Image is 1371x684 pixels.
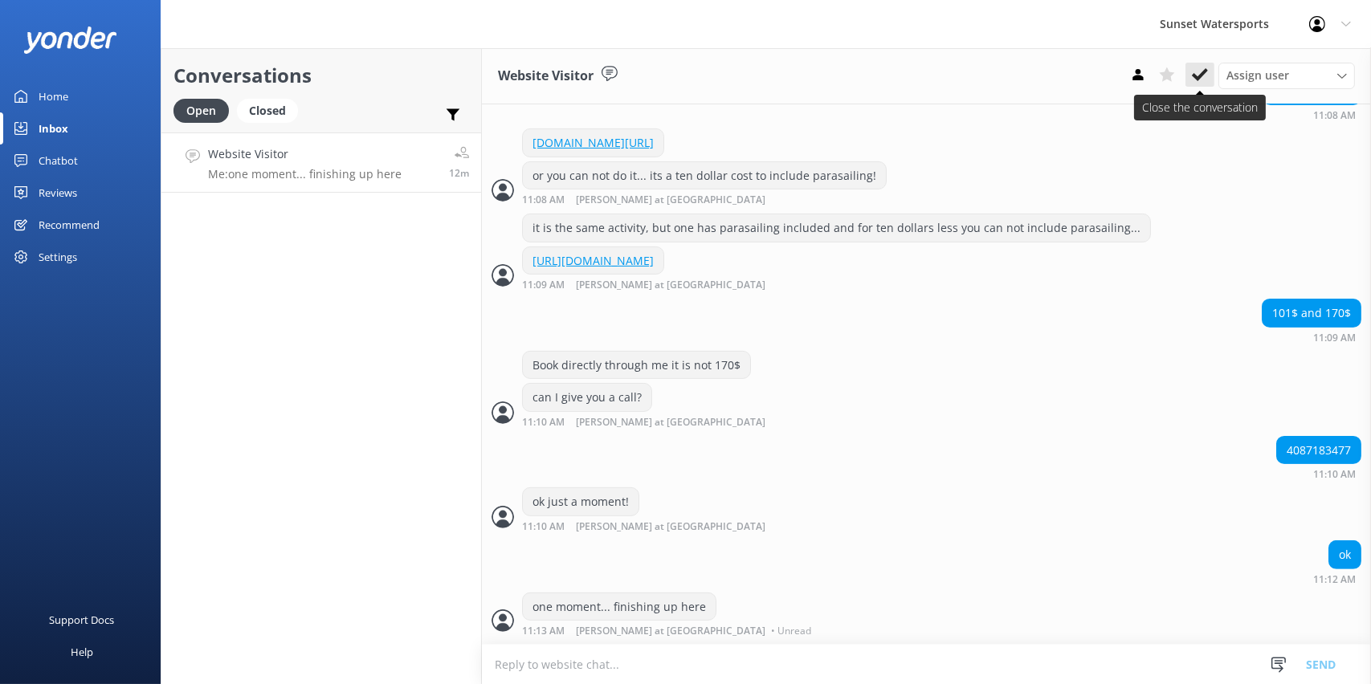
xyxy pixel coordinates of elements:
[1313,333,1356,343] strong: 11:09 AM
[1313,111,1356,120] strong: 11:08 AM
[161,132,481,193] a: Website VisitorMe:one moment... finishing up here12m
[522,193,887,206] div: 10:08am 13-Aug-2025 (UTC -05:00) America/Cancun
[1226,67,1289,84] span: Assign user
[1313,573,1361,584] div: 10:12am 13-Aug-2025 (UTC -05:00) America/Cancun
[237,101,306,119] a: Closed
[39,112,68,145] div: Inbox
[576,417,765,428] span: [PERSON_NAME] at [GEOGRAPHIC_DATA]
[39,241,77,273] div: Settings
[173,99,229,123] div: Open
[1313,470,1356,479] strong: 11:10 AM
[523,162,886,189] div: or you can not do it... its a ten dollar cost to include parasailing!
[522,520,818,532] div: 10:10am 13-Aug-2025 (UTC -05:00) America/Cancun
[576,195,765,206] span: [PERSON_NAME] at [GEOGRAPHIC_DATA]
[522,417,565,428] strong: 11:10 AM
[498,66,594,87] h3: Website Visitor
[576,522,765,532] span: [PERSON_NAME] at [GEOGRAPHIC_DATA]
[523,352,750,379] div: Book directly through me it is not 170$
[1276,468,1361,479] div: 10:10am 13-Aug-2025 (UTC -05:00) America/Cancun
[39,209,100,241] div: Recommend
[1218,63,1355,88] div: Assign User
[1329,541,1361,568] div: ok
[1262,332,1361,343] div: 10:09am 13-Aug-2025 (UTC -05:00) America/Cancun
[523,214,1150,242] div: it is the same activity, but one has parasailing included and for ten dollars less you can not in...
[1263,299,1361,327] div: 101$ and 170$
[522,416,818,428] div: 10:10am 13-Aug-2025 (UTC -05:00) America/Cancun
[39,177,77,209] div: Reviews
[1313,575,1356,584] strong: 11:12 AM
[532,135,654,150] a: [DOMAIN_NAME][URL]
[208,167,402,181] p: Me: one moment... finishing up here
[522,280,565,291] strong: 11:09 AM
[173,101,237,119] a: Open
[39,80,68,112] div: Home
[50,604,115,636] div: Support Docs
[1277,437,1361,464] div: 4087183477
[237,99,298,123] div: Closed
[522,522,565,532] strong: 11:10 AM
[523,384,651,411] div: can I give you a call?
[522,195,565,206] strong: 11:08 AM
[1263,109,1361,120] div: 10:08am 13-Aug-2025 (UTC -05:00) America/Cancun
[522,625,815,636] div: 10:13am 13-Aug-2025 (UTC -05:00) America/Cancun
[208,145,402,163] h4: Website Visitor
[39,145,78,177] div: Chatbot
[449,166,469,180] span: 10:13am 13-Aug-2025 (UTC -05:00) America/Cancun
[522,626,565,636] strong: 11:13 AM
[71,636,93,668] div: Help
[771,626,811,636] span: • Unread
[576,626,765,636] span: [PERSON_NAME] at [GEOGRAPHIC_DATA]
[24,26,116,53] img: yonder-white-logo.png
[173,60,469,91] h2: Conversations
[576,280,765,291] span: [PERSON_NAME] at [GEOGRAPHIC_DATA]
[522,279,818,291] div: 10:09am 13-Aug-2025 (UTC -05:00) America/Cancun
[532,253,654,268] a: [URL][DOMAIN_NAME]
[523,593,716,621] div: one moment... finishing up here
[523,488,639,515] div: ok just a moment!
